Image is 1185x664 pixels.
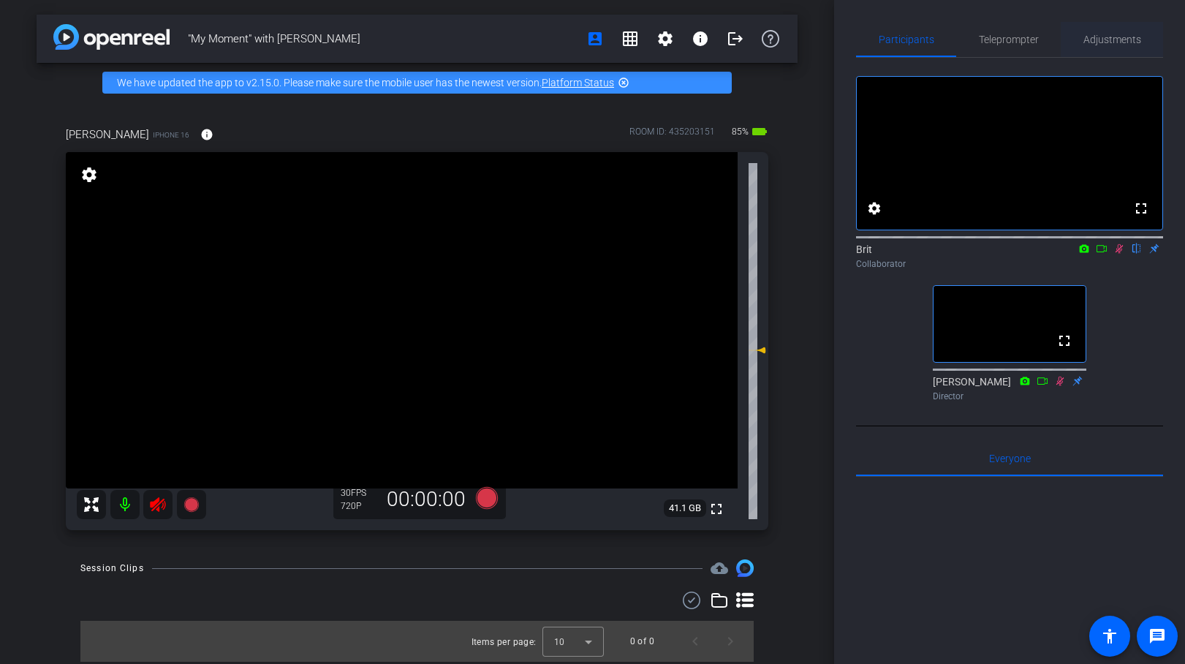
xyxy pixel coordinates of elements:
span: 85% [730,120,751,143]
mat-icon: settings [866,200,883,217]
div: [PERSON_NAME] [933,374,1086,403]
span: Adjustments [1083,34,1141,45]
mat-icon: cloud_upload [711,559,728,577]
div: We have updated the app to v2.15.0. Please make sure the mobile user has the newest version. [102,72,732,94]
span: Teleprompter [979,34,1039,45]
img: Session clips [736,559,754,577]
mat-icon: fullscreen [708,500,725,518]
span: Participants [879,34,934,45]
mat-icon: settings [656,30,674,48]
mat-icon: flip [1128,241,1146,254]
button: Previous page [678,624,713,659]
mat-icon: -1 dB [749,342,766,359]
div: 0 of 0 [630,634,654,649]
button: Next page [713,624,748,659]
mat-icon: logout [727,30,744,48]
div: Items per page: [472,635,537,649]
span: Destinations for your clips [711,559,728,577]
mat-icon: account_box [586,30,604,48]
mat-icon: fullscreen [1056,332,1073,350]
div: 00:00:00 [377,487,475,512]
div: 720P [341,500,377,512]
div: Brit [856,242,1163,271]
mat-icon: settings [79,166,99,184]
img: app-logo [53,24,170,50]
mat-icon: message [1148,627,1166,645]
span: [PERSON_NAME] [66,127,149,143]
div: Collaborator [856,257,1163,271]
mat-icon: accessibility [1101,627,1118,645]
span: 41.1 GB [664,499,706,517]
mat-icon: info [692,30,709,48]
mat-icon: info [200,128,213,141]
span: iPhone 16 [153,129,189,140]
span: Everyone [989,453,1031,464]
mat-icon: grid_on [621,30,639,48]
a: Platform Status [542,77,614,88]
span: "My Moment" with [PERSON_NAME] [188,24,578,53]
mat-icon: fullscreen [1132,200,1150,217]
mat-icon: highlight_off [618,77,629,88]
mat-icon: battery_std [751,123,768,140]
div: 30 [341,487,377,499]
div: Director [933,390,1086,403]
span: FPS [351,488,366,498]
div: Session Clips [80,561,144,576]
div: ROOM ID: 435203151 [629,125,715,146]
